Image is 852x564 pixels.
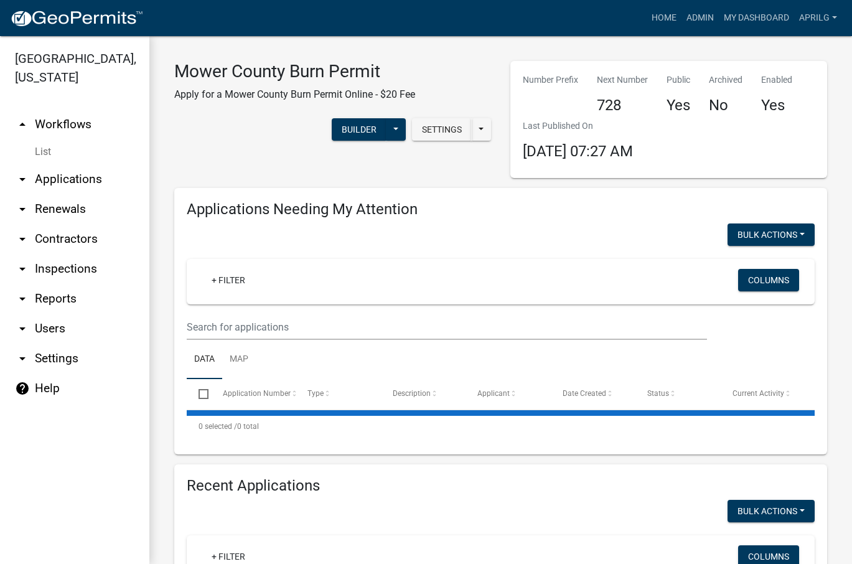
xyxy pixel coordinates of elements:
p: Archived [709,73,742,87]
span: Type [307,389,324,398]
a: Home [647,6,681,30]
a: + Filter [202,269,255,291]
button: Columns [738,269,799,291]
h4: Recent Applications [187,477,815,495]
datatable-header-cell: Description [380,379,466,409]
h4: 728 [597,96,648,115]
i: arrow_drop_down [15,202,30,217]
i: arrow_drop_down [15,321,30,336]
span: 0 selected / [199,422,237,431]
p: Last Published On [523,120,633,133]
i: arrow_drop_down [15,232,30,247]
h4: Yes [761,96,792,115]
button: Bulk Actions [728,223,815,246]
span: Date Created [563,389,606,398]
a: Admin [681,6,719,30]
button: Bulk Actions [728,500,815,522]
h3: Mower County Burn Permit [174,61,415,82]
i: arrow_drop_down [15,291,30,306]
a: My Dashboard [719,6,794,30]
span: Current Activity [733,389,784,398]
i: arrow_drop_up [15,117,30,132]
span: [DATE] 07:27 AM [523,143,633,160]
a: Data [187,340,222,380]
datatable-header-cell: Applicant [466,379,551,409]
a: Map [222,340,256,380]
datatable-header-cell: Select [187,379,210,409]
i: arrow_drop_down [15,172,30,187]
p: Apply for a Mower County Burn Permit Online - $20 Fee [174,87,415,102]
p: Next Number [597,73,648,87]
h4: Yes [667,96,690,115]
datatable-header-cell: Status [635,379,721,409]
span: Description [393,389,431,398]
p: Number Prefix [523,73,578,87]
h4: Applications Needing My Attention [187,200,815,219]
h4: No [709,96,742,115]
p: Public [667,73,690,87]
input: Search for applications [187,314,707,340]
span: Applicant [477,389,510,398]
span: Application Number [223,389,291,398]
datatable-header-cell: Type [296,379,381,409]
span: Status [647,389,669,398]
p: Enabled [761,73,792,87]
datatable-header-cell: Current Activity [720,379,805,409]
i: help [15,381,30,396]
i: arrow_drop_down [15,261,30,276]
a: aprilg [794,6,842,30]
button: Builder [332,118,386,141]
button: Settings [412,118,472,141]
i: arrow_drop_down [15,351,30,366]
datatable-header-cell: Application Number [210,379,296,409]
div: 0 total [187,411,815,442]
datatable-header-cell: Date Created [550,379,635,409]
